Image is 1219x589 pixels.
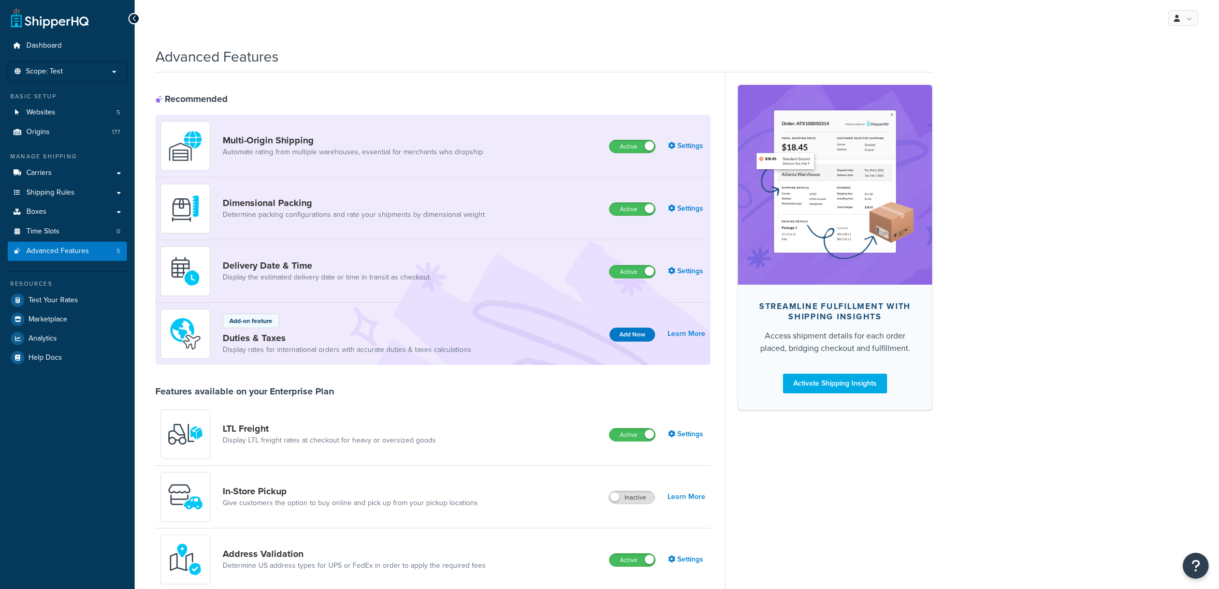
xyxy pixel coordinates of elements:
[223,197,485,209] a: Dimensional Packing
[783,374,887,393] a: Activate Shipping Insights
[167,253,204,289] img: gfkeb5ejjkALwAAAABJRU5ErkJggg==
[223,485,478,497] a: In-Store Pickup
[28,354,62,362] span: Help Docs
[26,67,63,76] span: Scope: Test
[223,147,483,157] a: Automate rating from multiple warehouses, essential for merchants who dropship
[8,164,127,183] a: Carriers
[668,201,705,216] a: Settings
[609,491,655,504] label: Inactive
[8,36,127,55] a: Dashboard
[8,222,127,241] a: Time Slots0
[754,301,916,322] div: Streamline Fulfillment with Shipping Insights
[28,315,67,324] span: Marketplace
[26,108,55,117] span: Websites
[26,247,89,256] span: Advanced Features
[609,554,655,566] label: Active
[8,123,127,142] a: Origins177
[754,330,916,355] div: Access shipment details for each order placed, bridging checkout and fulfillment.
[609,328,655,342] button: Add Now
[223,345,471,355] a: Display rates for international orders with accurate duties & taxes calculations
[753,100,917,269] img: feature-image-si-e24932ea9b9fcd0ff835db86be1ff8d589347e8876e1638d903ea230a36726be.png
[609,203,655,215] label: Active
[8,348,127,367] a: Help Docs
[8,329,127,348] a: Analytics
[155,93,228,105] div: Recommended
[26,188,75,197] span: Shipping Rules
[8,291,127,310] a: Test Your Rates
[167,128,204,164] img: WatD5o0RtDAAAAAElFTkSuQmCC
[8,242,127,261] a: Advanced Features5
[8,152,127,161] div: Manage Shipping
[167,416,204,452] img: y79ZsPf0fXUFUhFXDzUgf+ktZg5F2+ohG75+v3d2s1D9TjoU8PiyCIluIjV41seZevKCRuEjTPPOKHJsQcmKCXGdfprl3L4q7...
[8,92,127,101] div: Basic Setup
[112,128,120,137] span: 177
[167,316,204,352] img: icon-duo-feat-landed-cost-7136b061.png
[609,140,655,153] label: Active
[668,427,705,441] a: Settings
[26,227,60,236] span: Time Slots
[8,123,127,142] li: Origins
[28,334,57,343] span: Analytics
[155,386,334,397] div: Features available on your Enterprise Plan
[223,210,485,220] a: Determine packing configurations and rate your shipments by dimensional weight
[8,103,127,122] a: Websites5
[26,208,47,216] span: Boxes
[8,279,127,288] div: Resources
[167,190,204,227] img: DTVBYsAAAAAASUVORK5CYII=
[667,327,705,341] a: Learn More
[223,272,431,283] a: Display the estimated delivery date or time in transit as checkout.
[668,139,705,153] a: Settings
[223,423,436,434] a: LTL Freight
[8,202,127,222] a: Boxes
[223,135,483,146] a: Multi-Origin Shipping
[26,128,50,137] span: Origins
[668,552,705,567] a: Settings
[609,266,655,278] label: Active
[223,435,436,446] a: Display LTL freight rates at checkout for heavy or oversized goods
[223,548,486,559] a: Address Validation
[8,222,127,241] li: Time Slots
[229,316,272,326] p: Add-on feature
[667,490,705,504] a: Learn More
[223,561,486,571] a: Determine US address types for UPS or FedEx in order to apply the required fees
[668,264,705,278] a: Settings
[117,227,120,236] span: 0
[167,541,204,578] img: kIG8fy0lQAAAABJRU5ErkJggg==
[8,242,127,261] li: Advanced Features
[167,479,204,515] img: wfgcfpwTIucLEAAAAASUVORK5CYII=
[223,498,478,508] a: Give customers the option to buy online and pick up from your pickup locations
[28,296,78,305] span: Test Your Rates
[8,183,127,202] a: Shipping Rules
[26,41,62,50] span: Dashboard
[8,310,127,329] a: Marketplace
[223,260,431,271] a: Delivery Date & Time
[117,247,120,256] span: 5
[117,108,120,117] span: 5
[1183,553,1209,579] button: Open Resource Center
[155,47,279,67] h1: Advanced Features
[609,429,655,441] label: Active
[8,103,127,122] li: Websites
[223,332,471,344] a: Duties & Taxes
[26,169,52,178] span: Carriers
